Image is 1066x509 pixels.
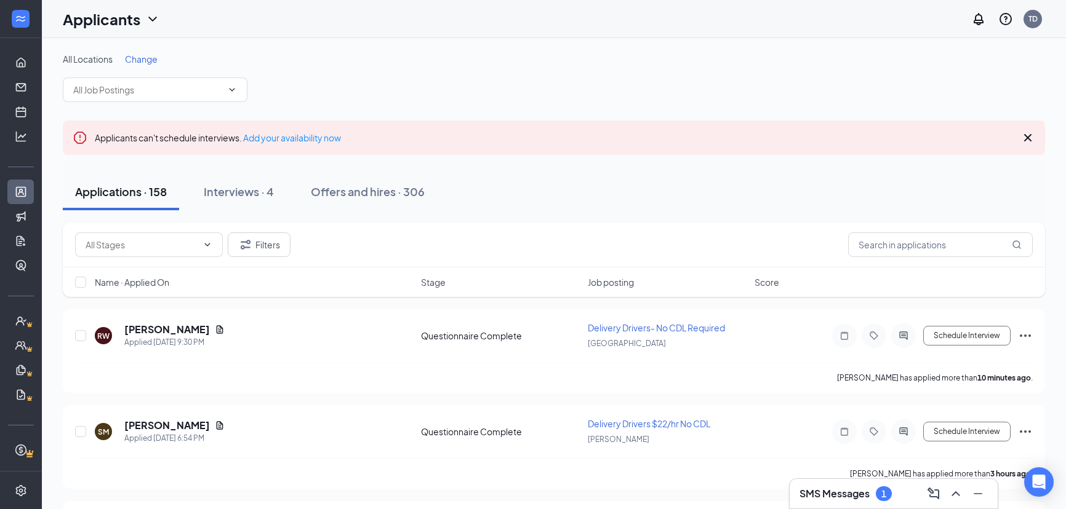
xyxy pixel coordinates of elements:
div: Offers and hires · 306 [311,184,425,199]
svg: Minimize [971,486,985,501]
svg: Settings [15,484,27,497]
h5: [PERSON_NAME] [124,419,210,432]
div: 1 [881,489,886,499]
span: Applicants can't schedule interviews. [95,132,341,143]
svg: Tag [867,331,881,341]
svg: Document [215,420,225,430]
span: Score [755,276,779,288]
span: Change [125,53,158,65]
svg: Ellipses [1018,328,1033,343]
button: Schedule Interview [923,326,1011,345]
div: Questionnaire Complete [421,329,580,342]
div: Interviews · 4 [204,184,274,199]
input: All Job Postings [73,83,222,97]
span: Job posting [588,276,634,288]
svg: ActiveChat [896,331,911,341]
h3: SMS Messages [799,487,870,500]
button: Filter Filters [228,232,291,257]
div: TD [1028,14,1038,24]
svg: ChevronUp [948,486,963,501]
span: Stage [421,276,446,288]
span: All Locations [63,53,113,65]
div: Open Intercom Messenger [1024,467,1054,497]
input: All Stages [86,238,198,251]
b: 10 minutes ago [977,373,1031,382]
span: Delivery Drivers- No CDL Required [588,322,725,333]
div: Applied [DATE] 6:54 PM [124,432,225,444]
input: Search in applications [848,232,1033,257]
svg: ComposeMessage [926,486,941,501]
svg: ActiveChat [896,427,911,436]
svg: ChevronDown [145,12,160,26]
h1: Applicants [63,9,140,30]
p: [PERSON_NAME] has applied more than . [837,373,1033,383]
svg: WorkstreamLogo [14,12,26,25]
svg: Cross [1020,130,1035,145]
svg: Filter [238,237,253,252]
span: Delivery Drivers $22/hr No CDL [588,418,710,429]
p: [PERSON_NAME] has applied more than . [850,468,1033,479]
a: Add your availability now [243,132,341,143]
svg: Error [73,130,87,145]
svg: Note [837,331,852,341]
svg: MagnifyingGlass [1012,240,1022,250]
svg: Note [837,427,852,436]
svg: ChevronDown [202,240,212,250]
svg: Document [215,325,225,334]
span: [GEOGRAPHIC_DATA] [588,339,666,348]
button: Schedule Interview [923,422,1011,441]
button: ComposeMessage [924,484,944,503]
svg: Analysis [15,130,27,143]
b: 3 hours ago [990,469,1031,478]
div: RW [97,331,110,341]
h5: [PERSON_NAME] [124,323,210,336]
svg: Tag [867,427,881,436]
span: Name · Applied On [95,276,169,288]
div: Applied [DATE] 9:30 PM [124,336,225,349]
div: Applications · 158 [75,184,167,199]
svg: Ellipses [1018,424,1033,439]
span: [PERSON_NAME] [588,435,649,444]
button: ChevronUp [946,484,966,503]
button: Minimize [968,484,988,503]
svg: Notifications [971,12,986,26]
svg: ChevronDown [227,85,237,95]
div: Questionnaire Complete [421,425,580,438]
svg: QuestionInfo [998,12,1013,26]
div: SM [98,427,109,437]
